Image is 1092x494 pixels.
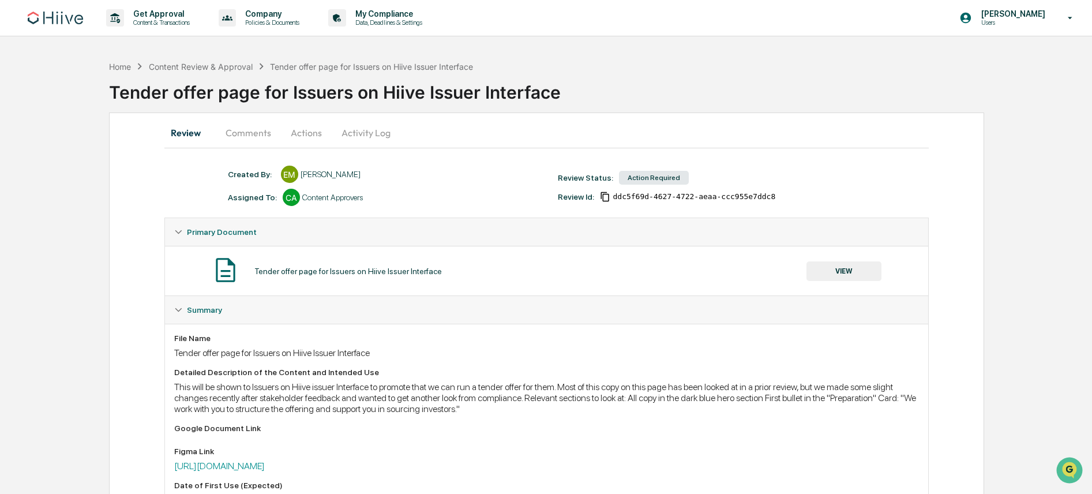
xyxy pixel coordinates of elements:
div: Detailed Description of the Content and Intended Use [174,368,919,377]
button: Actions [280,119,332,147]
span: Preclearance [23,145,74,157]
button: Activity Log [332,119,400,147]
div: Review Id: [558,192,594,201]
button: Review [164,119,216,147]
span: Primary Document [187,227,257,237]
div: 🗄️ [84,147,93,156]
p: [PERSON_NAME] [972,9,1051,18]
div: 🖐️ [12,147,21,156]
img: 1746055101610-c473b297-6a78-478c-a979-82029cc54cd1 [12,88,32,109]
img: logo [28,12,83,24]
a: 🔎Data Lookup [7,163,77,184]
a: Powered byPylon [81,195,140,204]
div: Tender offer page for Issuers on Hiive Issuer Interface [174,347,919,358]
p: Content & Transactions [124,18,196,27]
div: CA [283,189,300,206]
div: Primary Document [165,246,928,295]
div: File Name [174,334,919,343]
span: Pylon [115,196,140,204]
p: Policies & Documents [236,18,305,27]
img: Document Icon [211,256,240,285]
p: Get Approval [124,9,196,18]
a: 🖐️Preclearance [7,141,79,162]
button: Comments [216,119,280,147]
p: Users [972,18,1051,27]
p: My Compliance [346,9,428,18]
div: Assigned To: [228,193,277,202]
p: Data, Deadlines & Settings [346,18,428,27]
div: Home [109,62,131,72]
div: Summary [165,296,928,324]
span: Data Lookup [23,167,73,179]
div: Content Review & Approval [149,62,253,72]
div: Primary Document [165,218,928,246]
div: This will be shown to Issuers on Hiive issuer Interface to promote that we can run a tender offer... [174,381,919,414]
div: Tender offer page for Issuers on Hiive Issuer Interface [254,267,442,276]
div: Content Approvers [302,193,363,202]
div: Start new chat [39,88,189,100]
a: [URL][DOMAIN_NAME] [174,461,265,471]
div: Review Status: [558,173,613,182]
button: VIEW [806,261,881,281]
div: [PERSON_NAME] [301,170,361,179]
div: Figma Link [174,447,919,456]
div: secondary tabs example [164,119,929,147]
span: Summary [187,305,222,315]
div: Action Required [619,171,689,185]
span: ddc5f69d-4627-4722-aeaa-ccc955e7ddc8 [613,192,775,201]
p: Company [236,9,305,18]
div: Tender offer page for Issuers on Hiive Issuer Interface [109,73,1092,103]
div: Created By: ‎ ‎ [228,170,275,179]
div: Google Document Link [174,424,919,433]
span: Attestations [95,145,143,157]
div: Tender offer page for Issuers on Hiive Issuer Interface [270,62,473,72]
div: Date of First Use (Expected) [174,481,919,490]
div: EM [281,166,298,183]
div: 🔎 [12,169,21,178]
button: Start new chat [196,92,210,106]
iframe: Open customer support [1055,456,1086,487]
a: 🗄️Attestations [79,141,148,162]
p: How can we help? [12,24,210,43]
div: We're available if you need us! [39,100,146,109]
